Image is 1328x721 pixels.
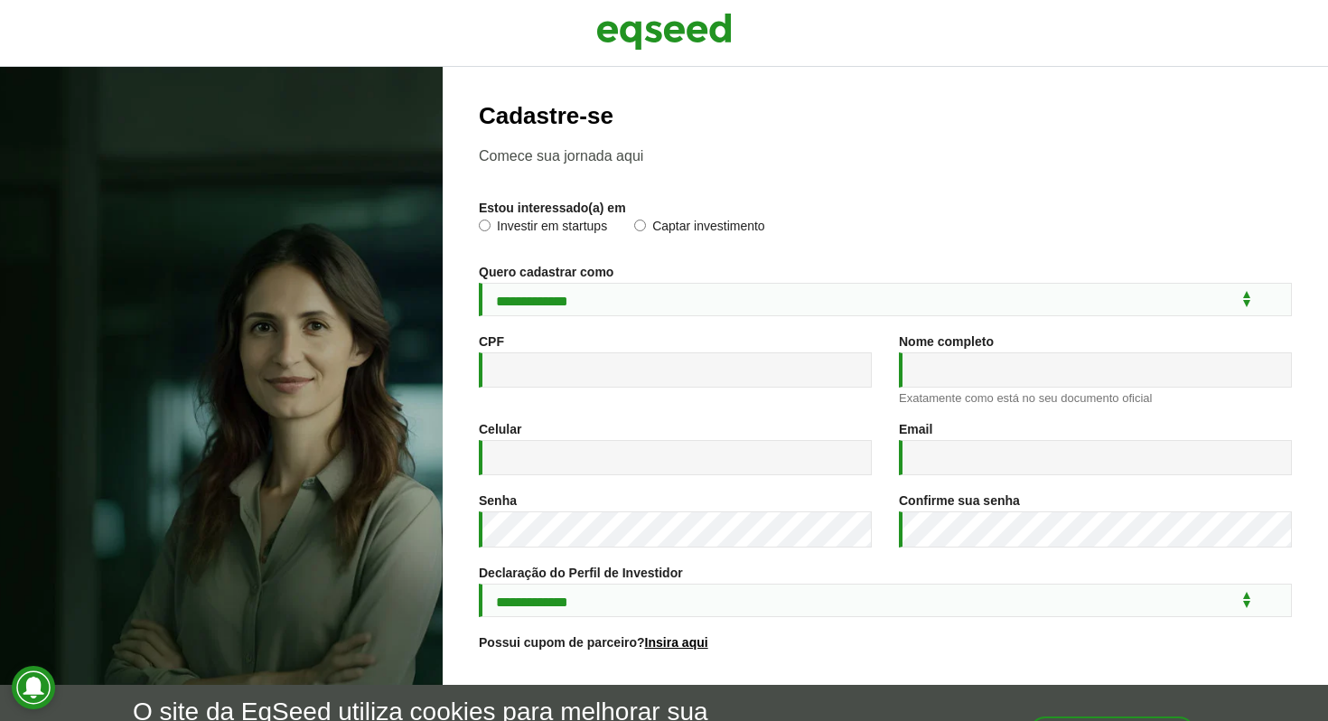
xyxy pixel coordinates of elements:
h2: Cadastre-se [479,103,1292,129]
label: Possui cupom de parceiro? [479,636,708,649]
label: Nome completo [899,335,994,348]
label: Quero cadastrar como [479,266,613,278]
img: EqSeed Logo [596,9,732,54]
p: Comece sua jornada aqui [479,147,1292,164]
input: Investir em startups [479,220,491,231]
input: Captar investimento [634,220,646,231]
label: Confirme sua senha [899,494,1020,507]
label: Estou interessado(a) em [479,201,626,214]
a: Insira aqui [645,636,708,649]
label: Celular [479,423,521,435]
label: Senha [479,494,517,507]
label: Email [899,423,932,435]
label: Declaração do Perfil de Investidor [479,566,683,579]
label: Investir em startups [479,220,607,238]
div: Exatamente como está no seu documento oficial [899,392,1292,404]
label: Captar investimento [634,220,765,238]
label: CPF [479,335,504,348]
